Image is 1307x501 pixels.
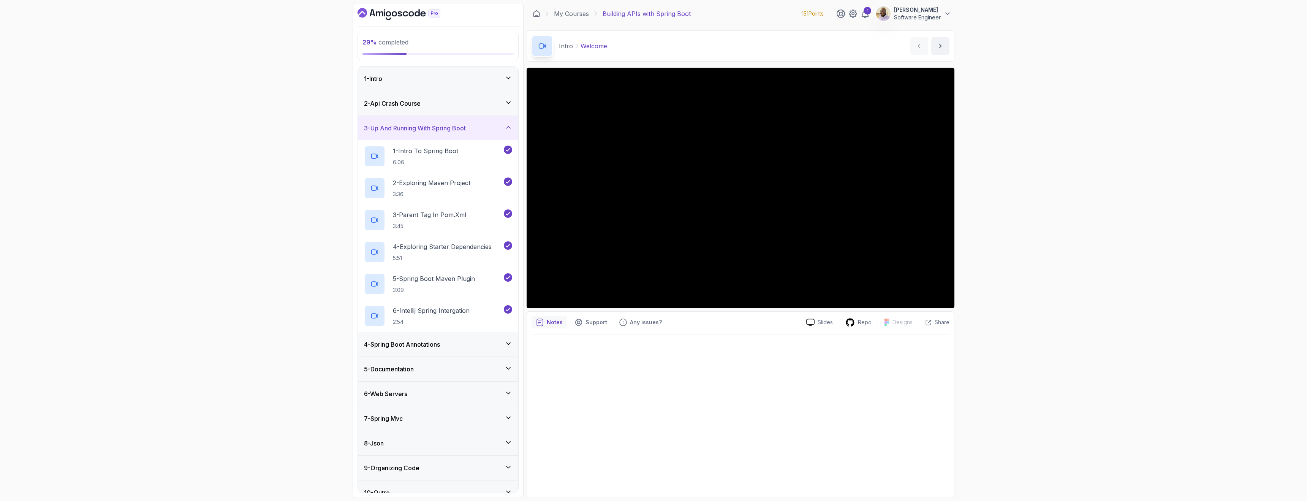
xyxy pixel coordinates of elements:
button: 3-Parent Tag In pom.xml3:45 [364,209,512,231]
p: 6:06 [393,159,458,166]
p: Share [935,319,949,326]
h3: 10 - Outro [364,488,390,497]
button: 3-Up And Running With Spring Boot [358,116,518,140]
button: previous content [910,37,928,55]
a: Repo [839,318,878,327]
h3: 2 - Api Crash Course [364,99,421,108]
h3: 1 - Intro [364,74,382,83]
button: 1-Intro [358,67,518,91]
h3: 9 - Organizing Code [364,463,419,472]
p: Software Engineer [894,14,941,21]
a: My Courses [554,9,589,18]
button: notes button [532,316,567,328]
button: Share [919,319,949,326]
p: 151 Points [802,10,824,17]
button: Support button [570,316,612,328]
p: 5 - Spring Boot Maven Plugin [393,274,475,283]
p: Repo [858,319,872,326]
p: 3 - Parent Tag In pom.xml [393,210,466,219]
img: user profile image [876,6,891,21]
button: 4-Spring Boot Annotations [358,332,518,357]
button: 4-Exploring Starter Dependencies5:51 [364,241,512,263]
p: 4 - Exploring Starter Dependencies [393,242,492,251]
p: 3:36 [393,190,470,198]
p: 2:54 [393,318,470,326]
span: completed [362,38,408,46]
p: 3:09 [393,286,475,294]
h3: 6 - Web Servers [364,389,407,398]
p: Slides [818,319,833,326]
button: 7-Spring Mvc [358,406,518,431]
h3: 8 - Json [364,439,384,448]
p: Notes [547,319,563,326]
button: 8-Json [358,431,518,455]
span: 29 % [362,38,377,46]
p: Any issues? [630,319,662,326]
button: user profile image[PERSON_NAME]Software Engineer [876,6,951,21]
a: Dashboard [533,10,540,17]
p: 3:45 [393,222,466,230]
button: 2-Exploring Maven Project3:36 [364,178,512,199]
button: 5-Spring Boot Maven Plugin3:09 [364,273,512,295]
p: Building APIs with Spring Boot [603,9,691,18]
p: 5:51 [393,254,492,262]
p: 1 - Intro To Spring Boot [393,146,458,155]
button: 9-Organizing Code [358,456,518,480]
h3: 3 - Up And Running With Spring Boot [364,124,466,133]
h3: 5 - Documentation [364,365,414,374]
p: 6 - Intellij Spring Intergation [393,306,470,315]
p: Designs [892,319,913,326]
p: Support [585,319,607,326]
iframe: 1 - Hi [527,68,954,308]
button: next content [931,37,949,55]
button: 6-Intellij Spring Intergation2:54 [364,305,512,327]
button: 5-Documentation [358,357,518,381]
p: Welcome [581,41,607,51]
button: 6-Web Servers [358,382,518,406]
button: 1-Intro To Spring Boot6:06 [364,146,512,167]
div: 1 [864,7,871,14]
p: [PERSON_NAME] [894,6,941,14]
a: Dashboard [358,8,458,20]
a: Slides [800,319,839,327]
a: 1 [861,9,870,18]
button: 2-Api Crash Course [358,91,518,116]
h3: 7 - Spring Mvc [364,414,403,423]
h3: 4 - Spring Boot Annotations [364,340,440,349]
button: Feedback button [615,316,666,328]
p: Intro [559,41,573,51]
p: 2 - Exploring Maven Project [393,178,470,187]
